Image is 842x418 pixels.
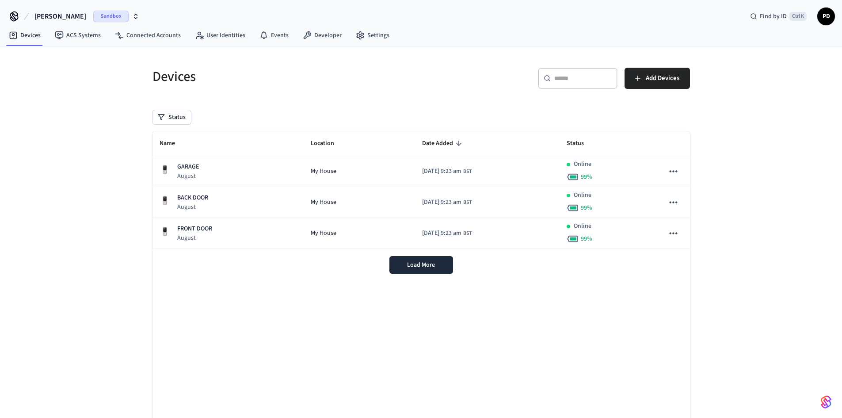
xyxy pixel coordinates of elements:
[311,229,336,238] span: My House
[581,234,592,243] span: 99 %
[160,196,170,206] img: Yale Assure Touchscreen Wifi Smart Lock, Satin Nickel, Front
[581,203,592,212] span: 99 %
[311,167,336,176] span: My House
[422,198,472,207] div: Europe/London
[160,226,170,237] img: Yale Assure Touchscreen Wifi Smart Lock, Satin Nickel, Front
[574,160,591,169] p: Online
[389,256,453,274] button: Load More
[625,68,690,89] button: Add Devices
[407,261,435,269] span: Load More
[177,234,212,242] p: August
[422,229,472,238] div: Europe/London
[463,168,472,176] span: BST
[177,162,199,172] p: GARAGE
[160,165,170,175] img: Yale Assure Touchscreen Wifi Smart Lock, Satin Nickel, Front
[581,173,592,181] span: 99 %
[817,8,835,25] button: PD
[188,27,252,43] a: User Identities
[422,167,472,176] div: Europe/London
[296,27,349,43] a: Developer
[349,27,396,43] a: Settings
[108,27,188,43] a: Connected Accounts
[818,8,834,24] span: PD
[2,27,48,43] a: Devices
[567,137,595,150] span: Status
[252,27,296,43] a: Events
[821,395,831,409] img: SeamLogoGradient.69752ec5.svg
[177,172,199,180] p: August
[463,199,472,207] span: BST
[574,191,591,200] p: Online
[463,230,472,238] span: BST
[789,12,807,21] span: Ctrl K
[93,11,129,22] span: Sandbox
[311,198,336,207] span: My House
[177,193,208,203] p: BACK DOOR
[48,27,108,43] a: ACS Systems
[311,137,346,150] span: Location
[422,167,461,176] span: [DATE] 9:23 am
[646,73,679,84] span: Add Devices
[160,137,187,150] span: Name
[743,8,814,24] div: Find by IDCtrl K
[760,12,787,21] span: Find by ID
[422,137,465,150] span: Date Added
[422,229,461,238] span: [DATE] 9:23 am
[177,224,212,234] p: FRONT DOOR
[177,203,208,211] p: August
[574,222,591,231] p: Online
[152,110,191,124] button: Status
[34,11,86,22] span: [PERSON_NAME]
[152,131,690,249] table: sticky table
[422,198,461,207] span: [DATE] 9:23 am
[152,68,416,86] h5: Devices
